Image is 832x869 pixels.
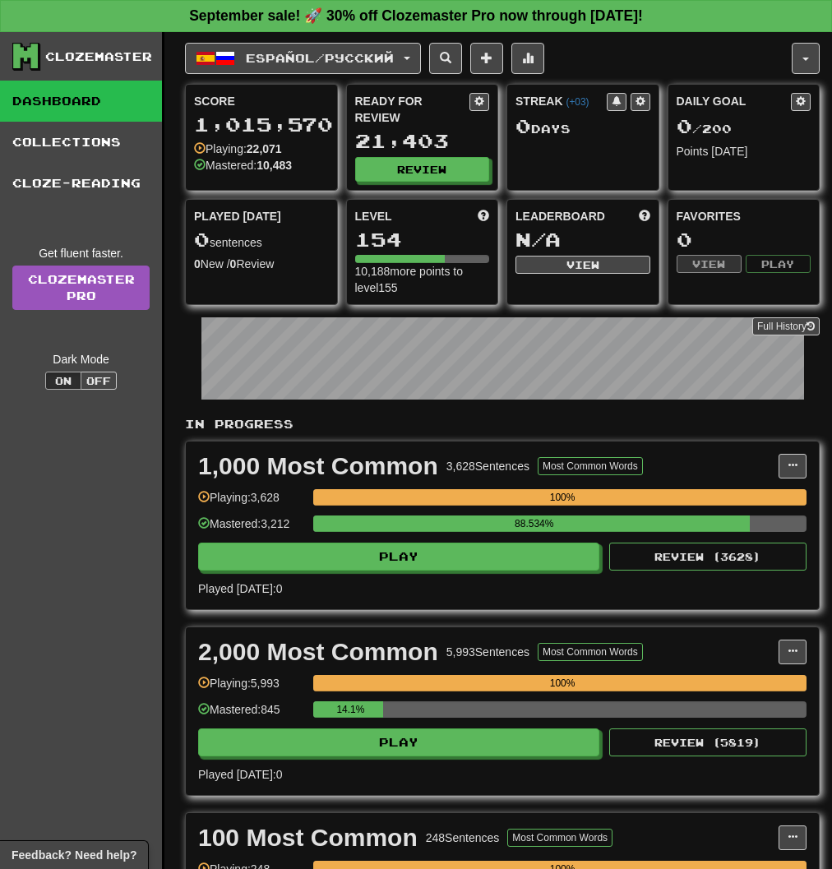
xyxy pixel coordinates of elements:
button: View [515,256,650,274]
div: 100 Most Common [198,825,418,850]
div: Streak [515,93,607,109]
span: Played [DATE] [194,208,281,224]
button: Most Common Words [507,829,612,847]
div: 88.534% [318,515,750,532]
strong: 10,483 [257,159,292,172]
div: Get fluent faster. [12,245,150,261]
div: Playing: 5,993 [198,675,305,702]
span: Leaderboard [515,208,605,224]
div: sentences [194,229,329,251]
div: Favorites [677,208,811,224]
span: 0 [515,114,531,137]
button: Play [198,728,599,756]
span: N/A [515,228,561,251]
button: Review (5819) [609,728,807,756]
div: Points [DATE] [677,143,811,159]
span: 0 [677,114,692,137]
span: Español / Русский [246,51,394,65]
strong: 22,071 [247,142,282,155]
div: 100% [318,675,807,691]
span: / 200 [677,122,732,136]
div: 21,403 [355,131,490,151]
div: 248 Sentences [426,830,500,846]
div: New / Review [194,256,329,272]
div: 14.1% [318,701,382,718]
div: 1,000 Most Common [198,454,438,478]
button: View [677,255,742,273]
button: Search sentences [429,43,462,74]
button: Off [81,372,117,390]
span: Open feedback widget [12,847,136,863]
button: Play [198,543,599,571]
strong: September sale! 🚀 30% off Clozemaster Pro now through [DATE]! [189,7,643,24]
button: Español/Русский [185,43,421,74]
div: 100% [318,489,807,506]
div: Mastered: 3,212 [198,515,305,543]
div: 0 [677,229,811,250]
div: Score [194,93,329,109]
div: Daily Goal [677,93,792,111]
button: On [45,372,81,390]
div: Ready for Review [355,93,470,126]
button: Review [355,157,490,182]
div: Dark Mode [12,351,150,367]
div: 1,015,570 [194,114,329,135]
div: Clozemaster [45,49,152,65]
button: Review (3628) [609,543,807,571]
strong: 0 [230,257,237,270]
button: More stats [511,43,544,74]
p: In Progress [185,416,820,432]
div: Playing: [194,141,282,157]
div: 154 [355,229,490,250]
span: Score more points to level up [478,208,489,224]
span: Played [DATE]: 0 [198,582,282,595]
div: 2,000 Most Common [198,640,438,664]
button: Most Common Words [538,643,643,661]
div: 10,188 more points to level 155 [355,263,490,296]
div: 3,628 Sentences [446,458,529,474]
button: Most Common Words [538,457,643,475]
button: Add sentence to collection [470,43,503,74]
button: Full History [752,317,820,335]
strong: 0 [194,257,201,270]
div: Day s [515,116,650,137]
div: Playing: 3,628 [198,489,305,516]
a: (+03) [566,96,589,108]
div: 5,993 Sentences [446,644,529,660]
button: Play [746,255,811,273]
div: Mastered: 845 [198,701,305,728]
span: This week in points, UTC [639,208,650,224]
span: 0 [194,228,210,251]
span: Level [355,208,392,224]
span: Played [DATE]: 0 [198,768,282,781]
div: Mastered: [194,157,292,173]
a: ClozemasterPro [12,266,150,310]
